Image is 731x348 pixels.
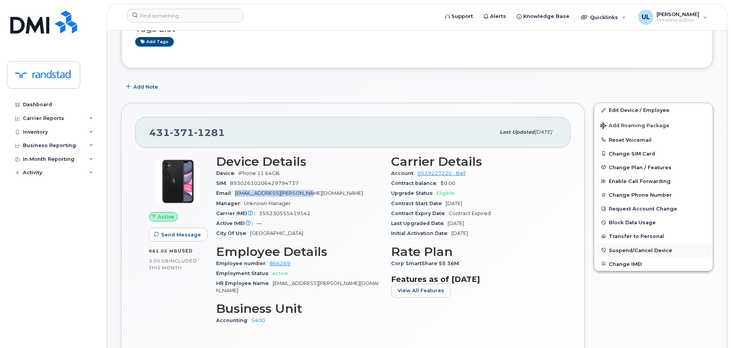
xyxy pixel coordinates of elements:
[609,247,672,253] span: Suspend/Cancel Device
[594,147,713,160] button: Change SIM Card
[594,133,713,147] button: Reset Voicemail
[594,215,713,229] button: Block Data Usage
[609,164,671,170] span: Change Plan / Features
[594,160,713,174] button: Change Plan / Features
[398,287,444,294] span: View All Features
[216,180,230,186] span: SIM
[250,230,303,236] span: [GEOGRAPHIC_DATA]
[594,243,713,257] button: Suspend/Cancel Device
[594,117,713,133] button: Add Roaming Package
[391,220,448,226] span: Last Upgraded Date
[440,9,478,24] a: Support
[590,14,618,20] span: Quicklinks
[216,201,244,206] span: Manager
[391,155,557,168] h3: Carrier Details
[158,213,174,220] span: Active
[500,129,535,135] span: Last updated
[391,230,451,236] span: Initial Activation Date
[216,280,378,293] span: [EMAIL_ADDRESS][PERSON_NAME][DOMAIN_NAME]
[216,302,382,316] h3: Business Unit
[135,24,699,34] h3: Tags List
[437,190,454,196] span: Eligible
[451,230,468,236] span: [DATE]
[391,261,463,266] span: Corp SmartShare 55 36M
[216,261,270,266] span: Employee number
[576,10,631,25] div: Quicklinks
[216,170,238,176] span: Device
[238,170,280,176] span: iPhone 11 64GB
[523,13,569,20] span: Knowledge Base
[161,231,201,238] span: Send Message
[391,245,557,259] h3: Rate Plan
[391,284,451,298] button: View All Features
[600,123,670,130] span: Add Roaming Package
[170,127,194,138] span: 371
[149,248,178,254] span: 861.05 MB
[391,210,449,216] span: Contract Expiry Date
[391,201,446,206] span: Contract Start Date
[449,210,491,216] span: Contract Expired
[448,220,464,226] span: [DATE]
[642,13,650,22] span: UL
[259,210,311,216] span: 355230555419542
[121,80,165,94] button: Add Note
[391,190,437,196] span: Upgrade Status
[440,180,455,186] span: $0.00
[417,170,466,176] a: 0529227220 - Bell
[535,129,552,135] span: [DATE]
[270,261,290,266] a: 866269
[216,190,235,196] span: Email
[609,178,671,184] span: Enable Call Forwarding
[478,9,511,24] a: Alerts
[594,174,713,188] button: Enable Call Forwarding
[127,9,243,23] input: Find something...
[244,201,291,206] span: Unknown Manager
[149,258,169,264] span: 3.00 GB
[272,270,288,276] span: Active
[194,127,225,138] span: 1281
[490,13,506,20] span: Alerts
[633,10,713,25] div: Uraib Lakhani
[594,103,713,117] a: Edit Device / Employee
[216,280,273,286] span: HR Employee Name
[216,270,272,276] span: Employment Status
[216,230,250,236] span: City Of Use
[149,258,197,270] span: included this month
[178,248,193,254] span: used
[155,159,201,204] img: iPhone_11.jpg
[446,201,462,206] span: [DATE]
[216,220,257,226] span: Active IMEI
[451,13,473,20] span: Support
[149,228,207,241] button: Send Message
[230,180,299,186] span: 89302610206429794737
[149,127,225,138] span: 431
[216,317,251,323] span: Accounting
[594,229,713,243] button: Transfer to Personal
[391,275,557,284] h3: Features as of [DATE]
[216,245,382,259] h3: Employee Details
[257,220,262,226] span: —
[216,155,382,168] h3: Device Details
[594,202,713,215] button: Request Account Change
[251,317,265,323] a: 5400
[216,210,259,216] span: Carrier IMEI
[135,37,174,47] a: Add tags
[594,257,713,271] button: Change IMEI
[391,180,440,186] span: Contract balance
[133,83,158,91] span: Add Note
[511,9,575,24] a: Knowledge Base
[235,190,363,196] span: [EMAIL_ADDRESS][PERSON_NAME][DOMAIN_NAME]
[391,170,417,176] span: Account
[657,17,699,23] span: Wireless Admin
[657,11,699,17] span: [PERSON_NAME]
[594,188,713,202] button: Change Phone Number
